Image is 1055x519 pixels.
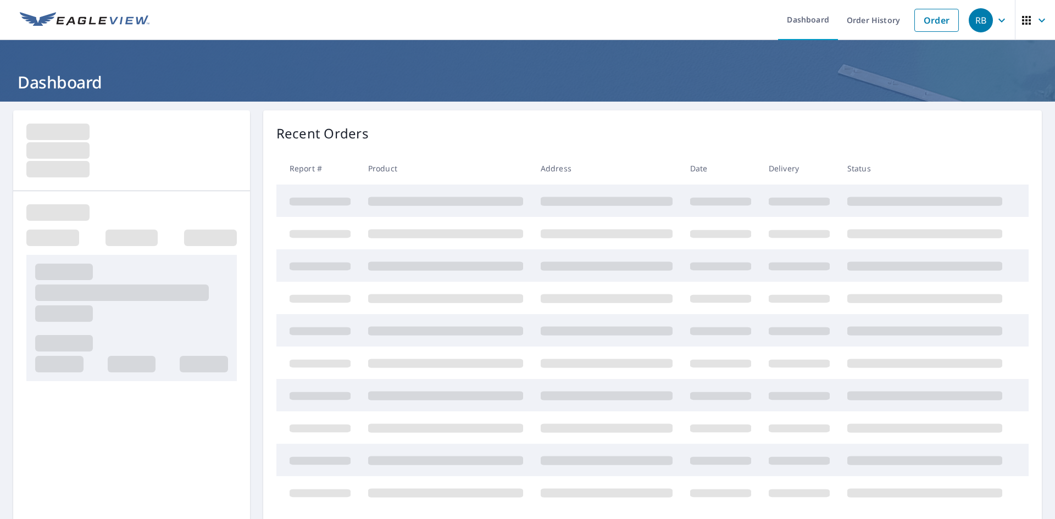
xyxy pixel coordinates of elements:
h1: Dashboard [13,71,1042,93]
th: Product [359,152,532,185]
a: Order [914,9,959,32]
th: Status [839,152,1011,185]
th: Report # [276,152,359,185]
img: EV Logo [20,12,149,29]
p: Recent Orders [276,124,369,143]
div: RB [969,8,993,32]
th: Address [532,152,681,185]
th: Delivery [760,152,839,185]
th: Date [681,152,760,185]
